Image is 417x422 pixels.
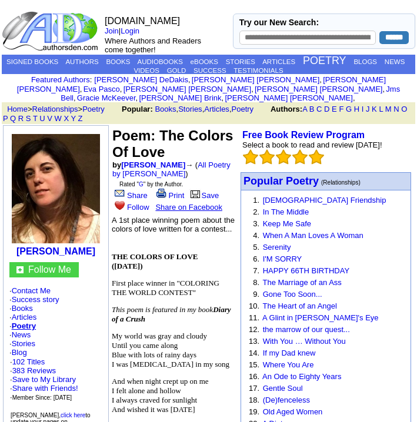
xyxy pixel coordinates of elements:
font: , , , , , , , , , , [17,75,400,102]
img: library.gif [189,189,202,198]
a: U [39,114,45,123]
font: Member Since: [DATE] [12,394,72,401]
a: Home [7,105,28,113]
span: And when night crept up on me I felt alone and hollow I always craved for sunlight And wished it ... [112,377,209,414]
a: [PERSON_NAME] [PERSON_NAME] [124,85,251,93]
font: · · · [10,375,78,401]
a: Gracie McKeever [77,93,136,102]
a: BOOKS [106,58,130,65]
a: HAPPY 66TH BIRTHDAY [263,266,349,275]
a: With You … Without You [263,337,346,346]
a: Eva Pasco [84,85,120,93]
a: Poetry [82,105,105,113]
a: M [385,105,392,113]
a: N [393,105,399,113]
a: A [302,105,307,113]
img: bigemptystars.png [276,149,291,165]
a: Featured Authors [31,75,90,84]
a: Gentle Soul [263,384,303,393]
a: [PERSON_NAME] Brink [139,93,221,102]
font: (Relationships) [321,179,361,186]
img: bigemptystars.png [259,149,275,165]
a: E [332,105,337,113]
img: share_page.gif [115,189,125,198]
a: I'M SORRY [263,254,302,263]
b: Popular: [122,105,153,113]
a: Z [78,114,83,123]
a: News [12,330,31,339]
a: POETRY [303,55,346,66]
font: i [355,95,356,102]
font: > > [3,105,119,113]
a: The Heart of an Angel [262,302,336,310]
a: Share [112,191,148,200]
font: | [105,26,144,35]
a: AUDIOBOOKS [137,58,182,65]
a: Follow [112,203,149,212]
a: [PERSON_NAME] DeDakis [94,75,188,84]
img: bigemptystars.png [292,149,308,165]
font: i [191,77,192,83]
a: eBOOKS [191,58,218,65]
a: Save [189,191,219,200]
a: 102 Titles [12,357,45,366]
img: bigemptystars.png [309,149,324,165]
font: A 1st place winning poem about the colors of love written for a contest... [112,216,235,233]
font: Popular Poetry [243,175,319,187]
img: 86031.jpg [12,134,100,243]
a: H [354,105,359,113]
img: gc.jpg [16,266,24,273]
a: [PERSON_NAME] [PERSON_NAME] [17,75,386,93]
font: Select a book to read and review [DATE]! [242,140,382,149]
a: Old Aged Women [263,407,323,416]
a: In The Middle [263,207,309,216]
font: 7. [253,266,259,275]
a: D [324,105,329,113]
a: [PERSON_NAME] [PERSON_NAME] [192,75,319,84]
font: → ( ) [112,160,231,178]
a: Contact Me [12,286,51,295]
a: X [64,114,69,123]
font: 13. [249,337,259,346]
font: 18. [249,396,259,404]
a: [PERSON_NAME] [PERSON_NAME] [255,85,382,93]
font: 5. [253,243,259,252]
font: Rated " " by the Author. [119,181,183,187]
a: A Glint in [PERSON_NAME]'s Eye [262,313,379,322]
label: Try our New Search: [239,18,319,27]
a: Print [154,191,185,200]
font: · · · · · · · · [9,286,102,402]
a: Keep Me Safe [263,219,311,228]
font: 4. [253,231,259,240]
a: T [33,114,38,123]
font: 9. [253,290,259,299]
a: Gone Too Soon... [263,290,322,299]
font: 12. [249,325,259,334]
a: [DEMOGRAPHIC_DATA] Friendship [263,196,386,205]
font: 8. [253,278,259,287]
a: Poetry [232,105,254,113]
font: 14. [249,349,259,357]
font: 10. [249,302,259,310]
a: The Marriage of an Ass [262,278,341,287]
font: i [223,95,225,102]
a: Login [121,26,139,35]
a: Blog [12,348,27,357]
b: THE COLORS OF LOVE ([DATE]) [112,252,198,270]
a: P [3,114,8,123]
a: All Poetry by [PERSON_NAME] [112,160,231,178]
a: Stories [178,105,202,113]
a: GOLD [167,67,186,74]
a: AUTHORS [65,58,98,65]
font: 1. [253,196,259,205]
font: by [112,160,185,169]
font: 16. [249,372,259,381]
a: L [379,105,383,113]
a: I [362,105,364,113]
font: : [31,75,92,84]
font: 2. [253,207,259,216]
a: K [372,105,377,113]
b: Free Book Review Program [242,130,365,140]
font: Follow Me [28,264,71,274]
font: [DOMAIN_NAME] [105,16,180,26]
